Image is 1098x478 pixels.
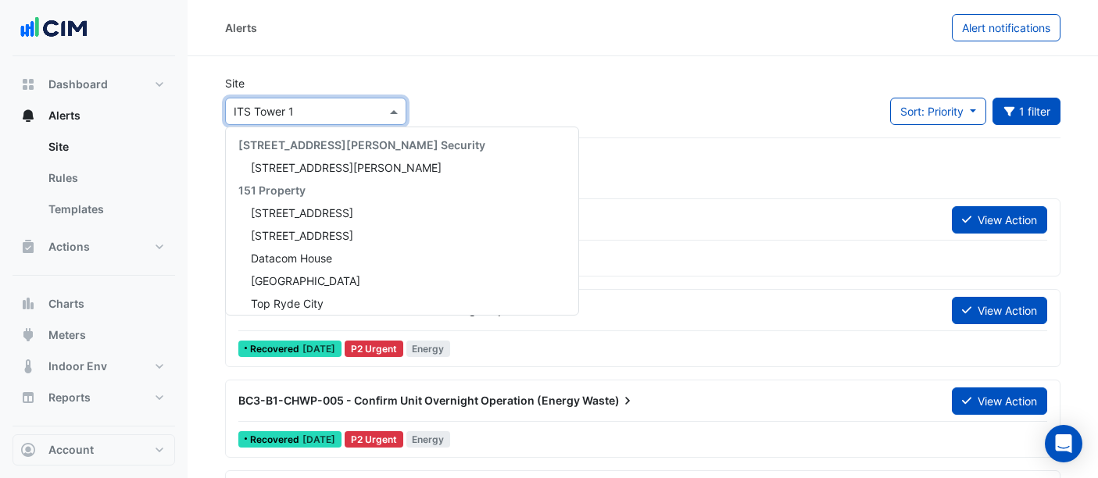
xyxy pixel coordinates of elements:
button: View Action [952,297,1047,324]
span: Energy [406,431,451,448]
ng-dropdown-panel: Options list [225,127,579,316]
app-icon: Alerts [20,108,36,123]
a: Templates [36,194,175,225]
span: Indoor Env [48,358,107,374]
span: 151 Property [238,184,306,197]
button: Charts [13,288,175,319]
span: Actions [48,239,90,255]
button: Sort: Priority [890,98,986,125]
span: Alerts [48,108,80,123]
span: Charts [48,296,84,312]
img: Company Logo [19,12,89,44]
span: Energy [406,341,451,357]
span: Account [48,442,94,458]
a: Rules [36,162,175,194]
span: [STREET_ADDRESS] [251,206,353,219]
span: BC3-B1-CHWP-005 - Confirm Unit Overnight Operation (Energy [238,394,580,407]
a: Site [36,131,175,162]
button: View Action [952,387,1047,415]
div: Alerts [225,20,257,36]
span: Reports [48,390,91,405]
span: Dashboard [48,77,108,92]
span: [STREET_ADDRESS][PERSON_NAME] Security [238,138,485,152]
button: Account [13,434,175,466]
app-icon: Dashboard [20,77,36,92]
button: Alert notifications [952,14,1060,41]
button: Meters [13,319,175,351]
span: Datacom House [251,251,332,265]
button: Indoor Env [13,351,175,382]
button: Alerts [13,100,175,131]
button: View Action [952,206,1047,234]
div: P2 Urgent [345,431,403,448]
span: Fri 27-Jun-2025 18:05 AEST [302,433,335,445]
app-icon: Actions [20,239,36,255]
span: Waste) [582,393,635,408]
app-icon: Meters [20,327,36,343]
span: Alert notifications [962,21,1050,34]
span: Top Ryde City [251,297,324,310]
app-icon: Indoor Env [20,358,36,374]
label: Site [225,75,245,91]
app-icon: Charts [20,296,36,312]
button: Dashboard [13,69,175,100]
span: Meters [48,327,86,343]
span: [STREET_ADDRESS] [251,229,353,242]
span: Sort: Priority [900,105,964,118]
span: [GEOGRAPHIC_DATA] [251,274,360,287]
button: Actions [13,231,175,262]
span: Recovered [250,435,302,444]
div: Alerts [13,131,175,231]
span: [STREET_ADDRESS][PERSON_NAME] [251,161,442,174]
app-icon: Reports [20,390,36,405]
button: Reports [13,382,175,413]
span: Recovered [250,344,302,354]
div: Open Intercom Messenger [1045,425,1082,462]
button: 1 filter [992,98,1061,125]
span: Fri 27-Jun-2025 21:01 AEST [302,343,335,355]
div: P2 Urgent [345,341,403,357]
